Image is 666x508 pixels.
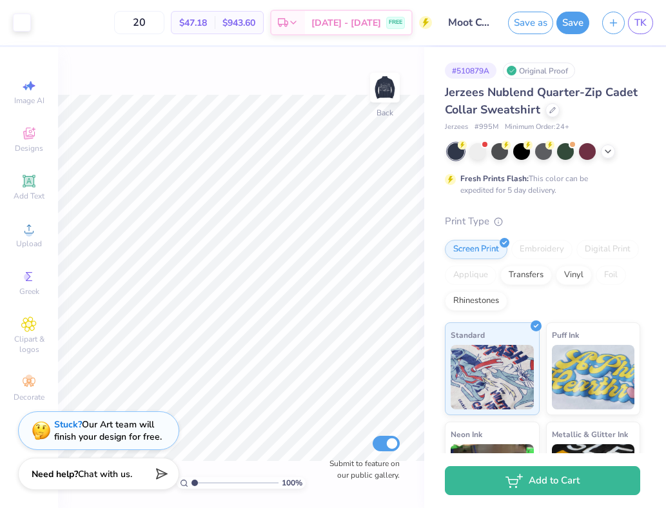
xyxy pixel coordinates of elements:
img: Back [372,75,398,101]
span: Greek [19,286,39,297]
div: # 510879A [445,63,496,79]
span: Designs [15,143,43,153]
span: Upload [16,239,42,249]
div: Original Proof [503,63,575,79]
div: Screen Print [445,240,507,259]
a: TK [628,12,653,34]
img: Puff Ink [552,345,635,409]
span: # 995M [475,122,498,133]
span: Metallic & Glitter Ink [552,427,628,441]
span: Chat with us. [78,468,132,480]
div: Vinyl [556,266,592,285]
div: Embroidery [511,240,573,259]
span: $47.18 [179,16,207,30]
div: This color can be expedited for 5 day delivery. [460,173,619,196]
span: Image AI [14,95,44,106]
div: Digital Print [576,240,639,259]
strong: Need help? [32,468,78,480]
div: Rhinestones [445,291,507,311]
span: Puff Ink [552,328,579,342]
label: Submit to feature on our public gallery. [322,458,400,481]
span: Neon Ink [451,427,482,441]
span: FREE [389,18,402,27]
div: Back [377,107,393,119]
span: 100 % [282,477,302,489]
img: Standard [451,345,534,409]
div: Our Art team will finish your design for free. [54,418,162,443]
span: Minimum Order: 24 + [505,122,569,133]
button: Save [556,12,589,34]
button: Add to Cart [445,466,640,495]
input: – – [114,11,164,34]
input: Untitled Design [438,10,502,35]
span: Jerzees [445,122,468,133]
button: Save as [508,12,553,34]
span: Standard [451,328,485,342]
div: Transfers [500,266,552,285]
span: Decorate [14,392,44,402]
strong: Stuck? [54,418,82,431]
div: Foil [596,266,626,285]
span: Jerzees Nublend Quarter-Zip Cadet Collar Sweatshirt [445,84,638,117]
span: Add Text [14,191,44,201]
span: $943.60 [222,16,255,30]
span: Clipart & logos [6,334,52,355]
div: Applique [445,266,496,285]
span: [DATE] - [DATE] [311,16,381,30]
span: TK [634,15,647,30]
div: Print Type [445,214,640,229]
strong: Fresh Prints Flash: [460,173,529,184]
